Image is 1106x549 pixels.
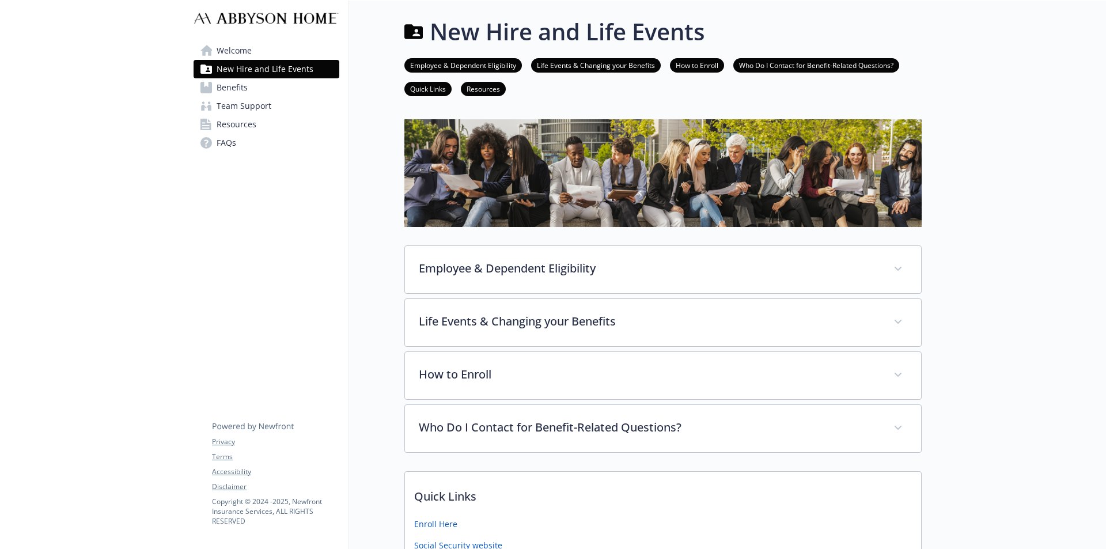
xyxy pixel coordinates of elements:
[217,78,248,97] span: Benefits
[733,59,899,70] a: Who Do I Contact for Benefit-Related Questions?
[419,366,880,383] p: How to Enroll
[405,352,921,399] div: How to Enroll
[217,115,256,134] span: Resources
[405,405,921,452] div: Who Do I Contact for Benefit-Related Questions?
[194,134,339,152] a: FAQs
[405,246,921,293] div: Employee & Dependent Eligibility
[217,134,236,152] span: FAQs
[404,59,522,70] a: Employee & Dependent Eligibility
[430,14,704,49] h1: New Hire and Life Events
[212,467,339,477] a: Accessibility
[419,313,880,330] p: Life Events & Changing your Benefits
[404,83,452,94] a: Quick Links
[217,60,313,78] span: New Hire and Life Events
[405,299,921,346] div: Life Events & Changing your Benefits
[212,482,339,492] a: Disclaimer
[194,97,339,115] a: Team Support
[194,78,339,97] a: Benefits
[212,437,339,447] a: Privacy
[404,119,922,227] img: new hire page banner
[217,97,271,115] span: Team Support
[405,472,921,514] p: Quick Links
[670,59,724,70] a: How to Enroll
[212,497,339,526] p: Copyright © 2024 - 2025 , Newfront Insurance Services, ALL RIGHTS RESERVED
[194,60,339,78] a: New Hire and Life Events
[419,419,880,436] p: Who Do I Contact for Benefit-Related Questions?
[419,260,880,277] p: Employee & Dependent Eligibility
[194,115,339,134] a: Resources
[531,59,661,70] a: Life Events & Changing your Benefits
[217,41,252,60] span: Welcome
[461,83,506,94] a: Resources
[194,41,339,60] a: Welcome
[414,518,457,530] a: Enroll Here
[212,452,339,462] a: Terms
